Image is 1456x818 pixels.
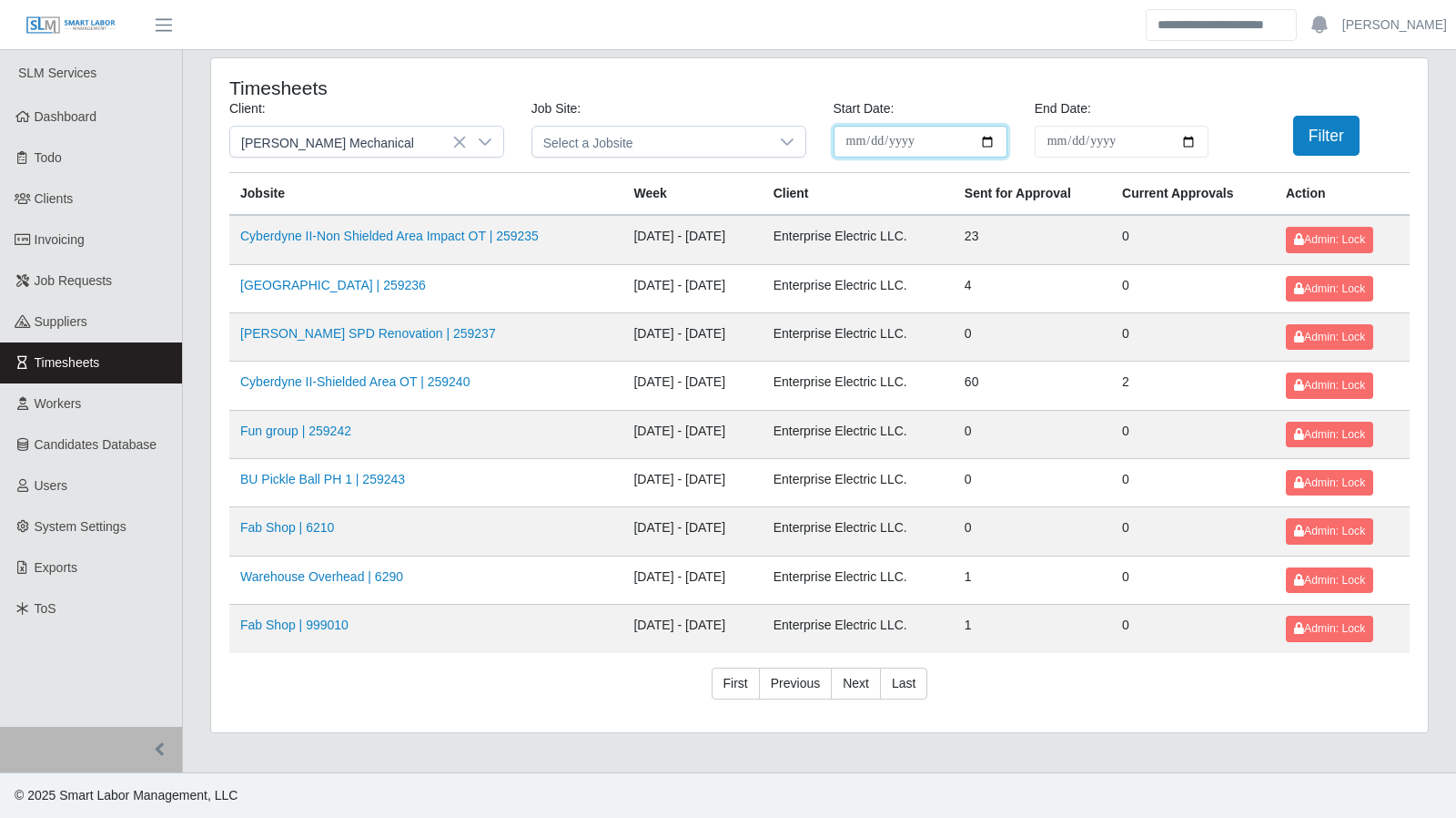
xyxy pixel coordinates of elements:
span: System Settings [35,519,126,534]
td: 0 [1111,215,1275,264]
span: Suppliers [35,314,87,329]
a: [GEOGRAPHIC_DATA] | 259236 [240,278,426,292]
span: Timesheets [35,355,100,370]
td: Enterprise Electric LLC. [763,215,954,264]
span: Clients [35,191,74,206]
span: Admin: Lock [1294,282,1365,295]
button: Admin: Lock [1286,470,1373,496]
td: Enterprise Electric LLC. [763,605,954,653]
td: 23 [954,215,1111,264]
label: End Date: [1035,99,1091,118]
td: Enterprise Electric LLC. [763,459,954,507]
td: 60 [954,362,1111,410]
td: [DATE] - [DATE] [622,362,762,410]
span: SLM Services [18,66,96,80]
span: Users [35,478,68,493]
a: [PERSON_NAME] SPD Renovation | 259237 [240,326,496,341]
th: Sent for Approval [954,173,1111,216]
td: 0 [954,312,1111,361]
span: Admin: Lock [1294,525,1365,537]
span: Admin: Lock [1294,331,1365,343]
a: Cyberdyne II-Shielded Area OT | 259240 [240,374,470,389]
button: Admin: Lock [1286,373,1373,398]
button: Admin: Lock [1286,616,1373,641]
h4: Timesheets [229,77,705,99]
td: Enterprise Electric LLC. [763,556,954,604]
td: 0 [1111,410,1275,458]
td: 0 [1111,507,1275,556]
span: Admin: Lock [1294,379,1365,392]
button: Admin: Lock [1286,518,1373,544]
a: Next [831,668,881,700]
td: [DATE] - [DATE] [622,459,762,507]
th: Client [763,173,954,216]
td: 1 [954,605,1111,653]
span: Select a Jobsite [532,127,769,157]
th: Jobsite [229,173,622,216]
a: Fab Shop | 999010 [240,618,349,632]
td: [DATE] - [DATE] [622,556,762,604]
input: Search [1146,9,1297,41]
a: Fab Shop | 6210 [240,520,334,535]
a: BU Pickle Ball PH 1 | 259243 [240,472,405,486]
span: Dashboard [35,109,97,124]
button: Admin: Lock [1286,422,1373,447]
td: [DATE] - [DATE] [622,215,762,264]
a: Cyberdyne II-Non Shielded Area Impact OT | 259235 [240,229,539,243]
button: Admin: Lock [1286,227,1373,252]
td: 0 [1111,605,1275,653]
th: Week [622,173,762,216]
td: 0 [1111,556,1275,604]
span: Exports [35,560,77,575]
td: [DATE] - [DATE] [622,507,762,556]
td: 4 [954,264,1111,312]
td: [DATE] - [DATE] [622,312,762,361]
span: Admin: Lock [1294,622,1365,635]
span: Admin: Lock [1294,428,1365,441]
td: 1 [954,556,1111,604]
span: Invoicing [35,232,85,247]
td: 0 [954,410,1111,458]
span: Job Requests [35,273,113,288]
td: Enterprise Electric LLC. [763,312,954,361]
nav: pagination [229,668,1410,715]
label: Start Date: [834,99,895,118]
button: Admin: Lock [1286,324,1373,350]
a: Warehouse Overhead | 6290 [240,569,403,584]
td: 0 [954,459,1111,507]
td: 0 [1111,312,1275,361]
span: Admin: Lock [1294,574,1365,587]
button: Filter [1293,116,1360,156]
button: Admin: Lock [1286,567,1373,593]
td: [DATE] - [DATE] [622,264,762,312]
td: 0 [954,507,1111,556]
a: [PERSON_NAME] [1342,15,1447,35]
td: [DATE] - [DATE] [622,605,762,653]
td: 2 [1111,362,1275,410]
label: Job Site: [531,99,581,118]
td: Enterprise Electric LLC. [763,507,954,556]
button: Admin: Lock [1286,276,1373,302]
td: Enterprise Electric LLC. [763,362,954,410]
a: Fun group | 259242 [240,424,351,438]
span: ToS [35,601,56,616]
img: SLM Logo [25,15,116,36]
a: Last [880,668,927,700]
span: Admin: Lock [1294,233,1365,246]
td: Enterprise Electric LLC. [763,410,954,458]
a: First [712,668,760,700]
td: 0 [1111,459,1275,507]
label: Client: [229,99,266,118]
span: Todo [35,150,62,165]
a: Previous [759,668,832,700]
span: Candidates Database [35,437,157,452]
span: Workers [35,396,82,411]
span: Admin: Lock [1294,476,1365,489]
th: Action [1275,173,1410,216]
td: Enterprise Electric LLC. [763,264,954,312]
span: © 2025 Smart Labor Management, LLC [15,788,238,803]
span: George Wayne Mechanical [230,127,467,157]
th: Current Approvals [1111,173,1275,216]
td: [DATE] - [DATE] [622,410,762,458]
td: 0 [1111,264,1275,312]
